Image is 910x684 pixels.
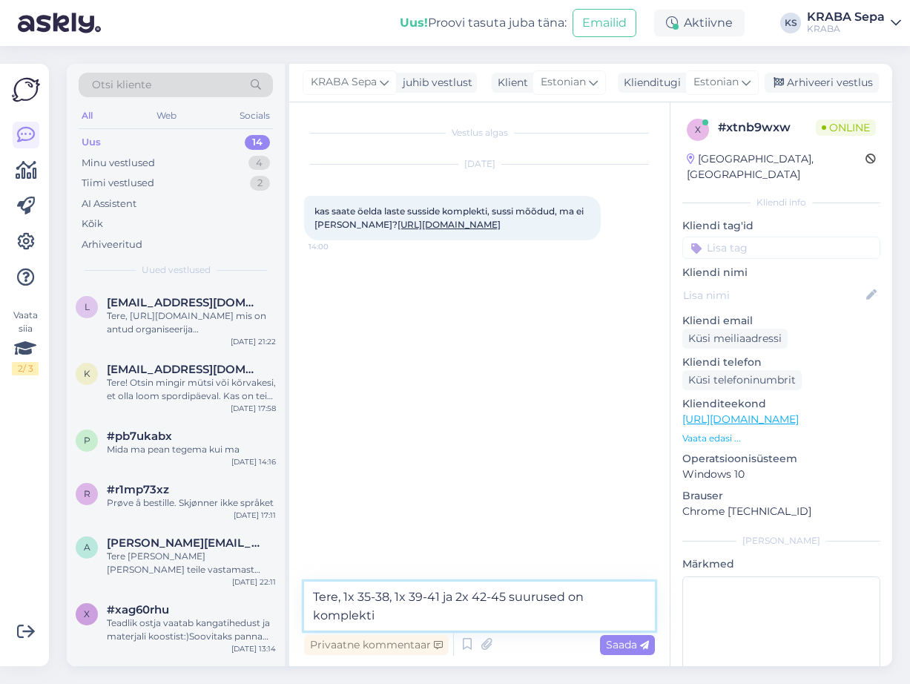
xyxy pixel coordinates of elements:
[84,488,90,499] span: r
[765,73,879,93] div: Arhiveeri vestlus
[12,76,40,104] img: Askly Logo
[154,106,179,125] div: Web
[107,550,276,576] div: Tere [PERSON_NAME] [PERSON_NAME] teile vastamast [GEOGRAPHIC_DATA] sepa turu noored müüjannad ma ...
[683,287,863,303] input: Lisa nimi
[231,456,276,467] div: [DATE] 14:16
[304,126,655,139] div: Vestlus algas
[682,504,880,519] p: Chrome [TECHNICAL_ID]
[82,176,154,191] div: Tiimi vestlused
[682,396,880,412] p: Klienditeekond
[234,510,276,521] div: [DATE] 17:11
[107,616,276,643] div: Teadlik ostja vaatab kangatihedust ja materjali koostist:)Soovitaks panna täpsemat infot kodulehe...
[92,77,151,93] span: Otsi kliente
[82,217,103,231] div: Kõik
[682,329,788,349] div: Küsi meiliaadressi
[492,75,528,91] div: Klient
[682,534,880,547] div: [PERSON_NAME]
[304,635,449,655] div: Privaatne kommentaar
[807,11,885,23] div: KRABA Sepa
[231,643,276,654] div: [DATE] 13:14
[682,467,880,482] p: Windows 10
[311,74,377,91] span: KRABA Sepa
[807,23,885,35] div: KRABA
[142,263,211,277] span: Uued vestlused
[237,106,273,125] div: Socials
[682,556,880,572] p: Märkmed
[107,496,276,510] div: Prøve å bestille. Skjønner ikke språket
[573,9,636,37] button: Emailid
[85,301,90,312] span: l
[682,265,880,280] p: Kliendi nimi
[314,205,586,230] span: kas saate öelda laste susside komplekti, sussi mõõdud, ma ei [PERSON_NAME]?
[397,75,472,91] div: juhib vestlust
[107,443,276,456] div: Mida ma pean tegema kui ma
[82,237,142,252] div: Arhiveeritud
[682,196,880,209] div: Kliendi info
[807,11,901,35] a: KRABA SepaKRABA
[682,488,880,504] p: Brauser
[618,75,681,91] div: Klienditugi
[606,638,649,651] span: Saada
[654,10,745,36] div: Aktiivne
[695,124,701,135] span: x
[82,156,155,171] div: Minu vestlused
[682,355,880,370] p: Kliendi telefon
[304,157,655,171] div: [DATE]
[682,432,880,445] p: Vaata edasi ...
[245,135,270,150] div: 14
[541,74,586,91] span: Estonian
[232,576,276,588] div: [DATE] 22:11
[107,483,169,496] span: #r1mp73xz
[250,176,270,191] div: 2
[107,363,261,376] span: kivirahkmirtelmia@gmail.com
[231,403,276,414] div: [DATE] 17:58
[248,156,270,171] div: 4
[12,309,39,375] div: Vaata siia
[107,296,261,309] span: liisbetkukk@gmail.com
[718,119,816,137] div: # xtnb9wxw
[682,313,880,329] p: Kliendi email
[107,430,172,443] span: #pb7ukabx
[79,106,96,125] div: All
[398,219,501,230] a: [URL][DOMAIN_NAME]
[682,412,799,426] a: [URL][DOMAIN_NAME]
[693,74,739,91] span: Estonian
[682,451,880,467] p: Operatsioonisüsteem
[780,13,801,33] div: KS
[682,237,880,259] input: Lisa tag
[107,376,276,403] div: Tere! Otsin mingir mütsi või kõrvakesi, et olla loom spordipäeval. Kas on teie poes oleks midagi ...
[84,368,90,379] span: k
[400,14,567,32] div: Proovi tasuta juba täna:
[107,309,276,336] div: Tere, [URL][DOMAIN_NAME] mis on antud organiseerija [PERSON_NAME]?
[82,197,136,211] div: AI Assistent
[682,370,802,390] div: Küsi telefoninumbrit
[107,603,169,616] span: #xag60rhu
[400,16,428,30] b: Uus!
[84,435,90,446] span: p
[816,119,876,136] span: Online
[309,241,364,252] span: 14:00
[12,362,39,375] div: 2 / 3
[231,336,276,347] div: [DATE] 21:22
[82,135,101,150] div: Uus
[107,536,261,550] span: allan.matt19@gmail.com
[84,608,90,619] span: x
[304,582,655,631] textarea: Tere, 1x 35-38, 1x 39-41 ja 2x 42-45 suurused on komplekti
[84,542,90,553] span: a
[682,218,880,234] p: Kliendi tag'id
[687,151,866,182] div: [GEOGRAPHIC_DATA], [GEOGRAPHIC_DATA]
